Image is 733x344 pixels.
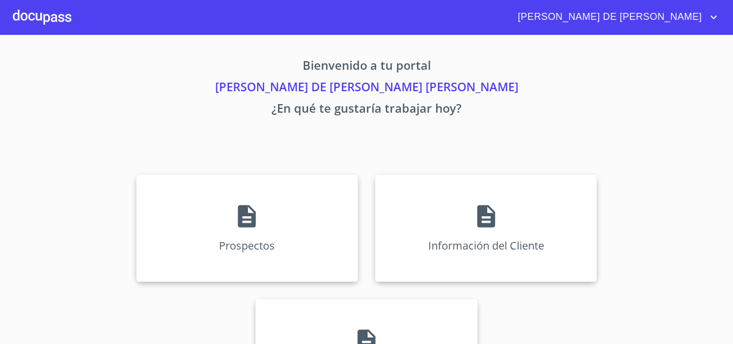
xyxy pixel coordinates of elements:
[428,238,544,253] p: Información del Cliente
[36,56,697,78] p: Bienvenido a tu portal
[36,78,697,99] p: [PERSON_NAME] DE [PERSON_NAME] [PERSON_NAME]
[36,99,697,121] p: ¿En qué te gustaría trabajar hoy?
[219,238,275,253] p: Prospectos
[510,9,707,26] span: [PERSON_NAME] DE [PERSON_NAME]
[510,9,720,26] button: account of current user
